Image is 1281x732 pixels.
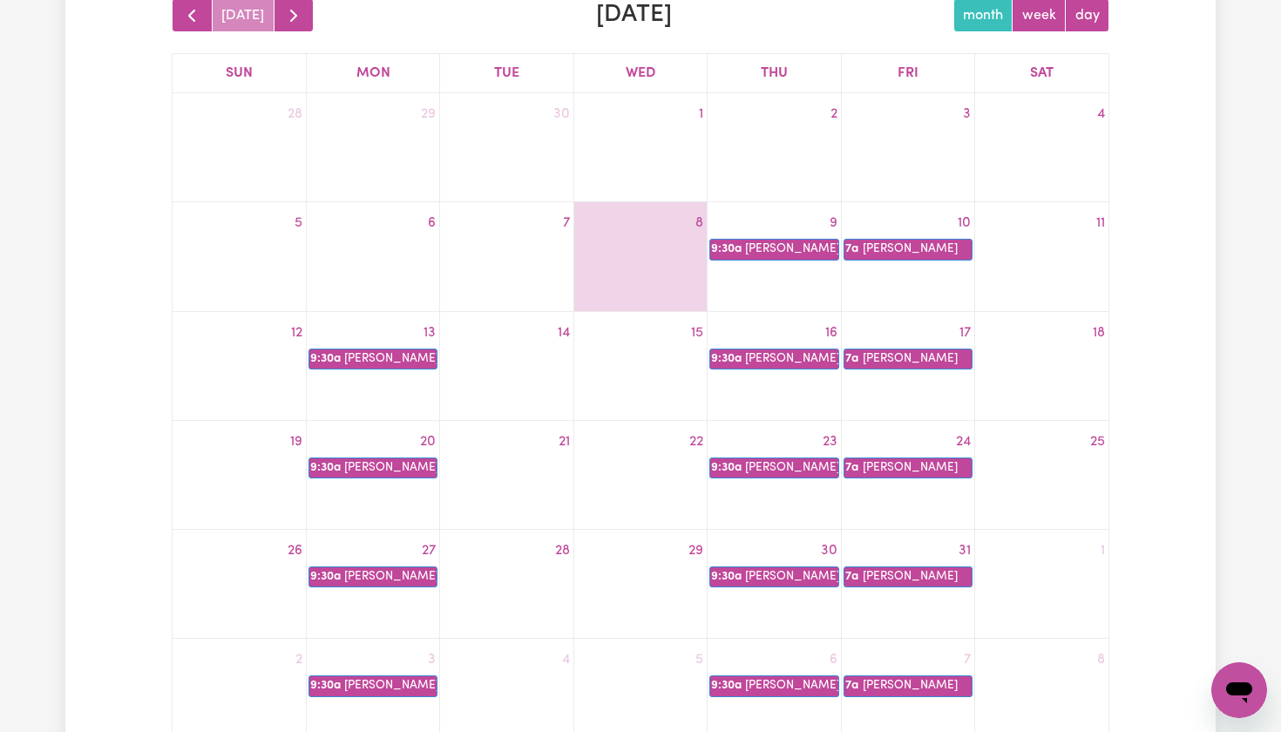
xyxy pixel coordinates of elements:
a: October 6, 2025 [424,209,439,237]
a: November 2, 2025 [292,646,306,674]
a: November 6, 2025 [826,646,841,674]
td: October 11, 2025 [975,202,1108,311]
a: November 7, 2025 [960,646,974,674]
td: October 18, 2025 [975,311,1108,420]
td: October 30, 2025 [708,530,841,639]
td: October 10, 2025 [841,202,974,311]
a: October 5, 2025 [291,209,306,237]
div: [PERSON_NAME] [744,349,838,369]
a: October 8, 2025 [692,209,707,237]
td: October 29, 2025 [573,530,707,639]
div: [PERSON_NAME] [862,458,959,478]
a: October 4, 2025 [1094,100,1108,128]
div: 7a [844,240,859,259]
a: November 5, 2025 [692,646,707,674]
td: October 17, 2025 [841,311,974,420]
a: October 17, 2025 [956,319,974,347]
td: November 1, 2025 [975,530,1108,639]
a: Wednesday [622,61,659,85]
div: 9:30a [309,458,341,478]
td: October 21, 2025 [440,420,573,529]
div: 9:30a [710,458,742,478]
a: Friday [894,61,922,85]
a: September 29, 2025 [417,100,439,128]
a: October 31, 2025 [955,537,974,565]
a: October 22, 2025 [686,428,707,456]
div: [PERSON_NAME] [862,240,959,259]
td: October 5, 2025 [173,202,306,311]
a: October 12, 2025 [288,319,306,347]
td: October 4, 2025 [975,93,1108,201]
a: October 27, 2025 [418,537,439,565]
a: Thursday [757,61,791,85]
iframe: Button to launch messaging window [1211,662,1267,718]
a: Sunday [222,61,256,85]
div: 9:30a [309,349,341,369]
div: 7a [844,676,859,695]
div: 9:30a [710,676,742,695]
a: October 21, 2025 [555,428,573,456]
td: October 20, 2025 [306,420,439,529]
a: October 19, 2025 [287,428,306,456]
a: October 24, 2025 [952,428,974,456]
div: [PERSON_NAME] [744,676,838,695]
a: October 7, 2025 [559,209,573,237]
a: October 28, 2025 [552,537,573,565]
td: October 7, 2025 [440,202,573,311]
div: 7a [844,458,859,478]
a: November 1, 2025 [1097,537,1108,565]
td: October 9, 2025 [708,202,841,311]
td: October 26, 2025 [173,530,306,639]
a: October 18, 2025 [1089,319,1108,347]
td: October 13, 2025 [306,311,439,420]
a: October 30, 2025 [817,537,841,565]
td: October 27, 2025 [306,530,439,639]
a: October 1, 2025 [695,100,707,128]
div: [PERSON_NAME] [343,349,437,369]
div: 9:30a [309,676,341,695]
td: September 30, 2025 [440,93,573,201]
a: October 29, 2025 [685,537,707,565]
td: October 22, 2025 [573,420,707,529]
a: November 3, 2025 [424,646,439,674]
a: October 26, 2025 [284,537,306,565]
div: 9:30a [710,240,742,259]
div: [PERSON_NAME] [862,349,959,369]
td: October 23, 2025 [708,420,841,529]
div: [PERSON_NAME] [744,567,838,586]
a: October 14, 2025 [554,319,573,347]
div: 9:30a [710,349,742,369]
a: November 4, 2025 [559,646,573,674]
a: Saturday [1027,61,1057,85]
a: October 9, 2025 [826,209,841,237]
td: October 25, 2025 [975,420,1108,529]
div: [PERSON_NAME] [744,240,838,259]
h2: [DATE] [596,1,672,30]
td: October 1, 2025 [573,93,707,201]
td: September 28, 2025 [173,93,306,201]
td: September 29, 2025 [306,93,439,201]
div: [PERSON_NAME] [343,676,437,695]
a: October 15, 2025 [688,319,707,347]
a: October 25, 2025 [1087,428,1108,456]
div: 9:30a [309,567,341,586]
td: October 6, 2025 [306,202,439,311]
a: October 11, 2025 [1093,209,1108,237]
a: October 3, 2025 [959,100,974,128]
div: 7a [844,349,859,369]
td: October 15, 2025 [573,311,707,420]
a: Monday [353,61,394,85]
td: October 28, 2025 [440,530,573,639]
a: October 23, 2025 [819,428,841,456]
a: October 2, 2025 [827,100,841,128]
td: October 24, 2025 [841,420,974,529]
a: September 30, 2025 [550,100,573,128]
div: [PERSON_NAME] [862,567,959,586]
td: October 12, 2025 [173,311,306,420]
a: October 13, 2025 [420,319,439,347]
a: October 20, 2025 [417,428,439,456]
td: October 2, 2025 [708,93,841,201]
div: 7a [844,567,859,586]
td: October 8, 2025 [573,202,707,311]
div: [PERSON_NAME] [343,567,437,586]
